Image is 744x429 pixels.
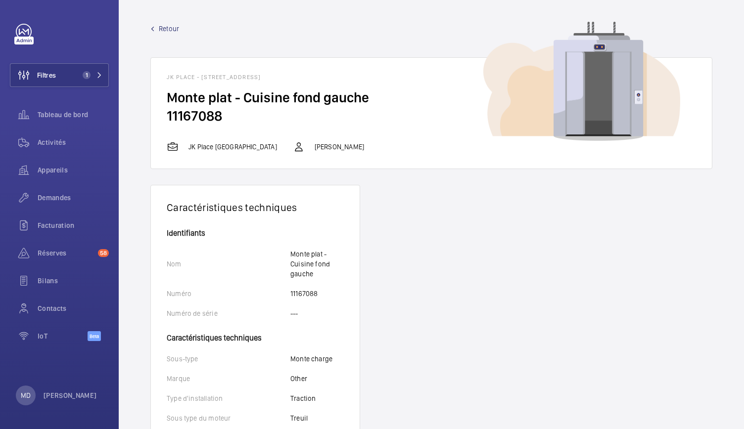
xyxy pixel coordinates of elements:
span: Retour [159,24,179,34]
p: JK Place [GEOGRAPHIC_DATA] [188,142,277,152]
p: Sous type du moteur [167,413,290,423]
p: [PERSON_NAME] [44,390,97,400]
p: Sous-type [167,354,290,364]
button: Filtres1 [10,63,109,87]
span: Bilans [38,276,109,286]
h1: Caractéristiques techniques [167,201,344,214]
span: Activités [38,137,109,147]
p: Numéro de série [167,308,290,318]
p: Treuil [290,413,308,423]
p: MD [21,390,31,400]
img: device image [483,22,680,141]
p: Numéro [167,289,290,299]
h2: Monte plat - Cuisine fond gauche [167,88,696,107]
p: [PERSON_NAME] [315,142,364,152]
p: Monte plat - Cuisine fond gauche [290,249,344,279]
span: Facturation [38,220,109,230]
h4: Identifiants [167,229,344,237]
p: Type d'installation [167,393,290,403]
h2: 11167088 [167,107,696,125]
p: Marque [167,374,290,384]
p: --- [290,308,298,318]
p: Other [290,374,307,384]
h1: JK PLACE - [STREET_ADDRESS] [167,74,696,81]
span: Appareils [38,165,109,175]
span: IoT [38,331,88,341]
span: Demandes [38,193,109,203]
span: Réserves [38,248,94,258]
p: 11167088 [290,289,318,299]
span: Filtres [37,70,56,80]
span: 58 [98,249,109,257]
p: Monte charge [290,354,332,364]
p: Traction [290,393,316,403]
span: Contacts [38,303,109,313]
h4: Caractéristiques techniques [167,328,344,342]
span: Beta [88,331,101,341]
span: Tableau de bord [38,110,109,120]
span: 1 [83,71,91,79]
p: Nom [167,259,290,269]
